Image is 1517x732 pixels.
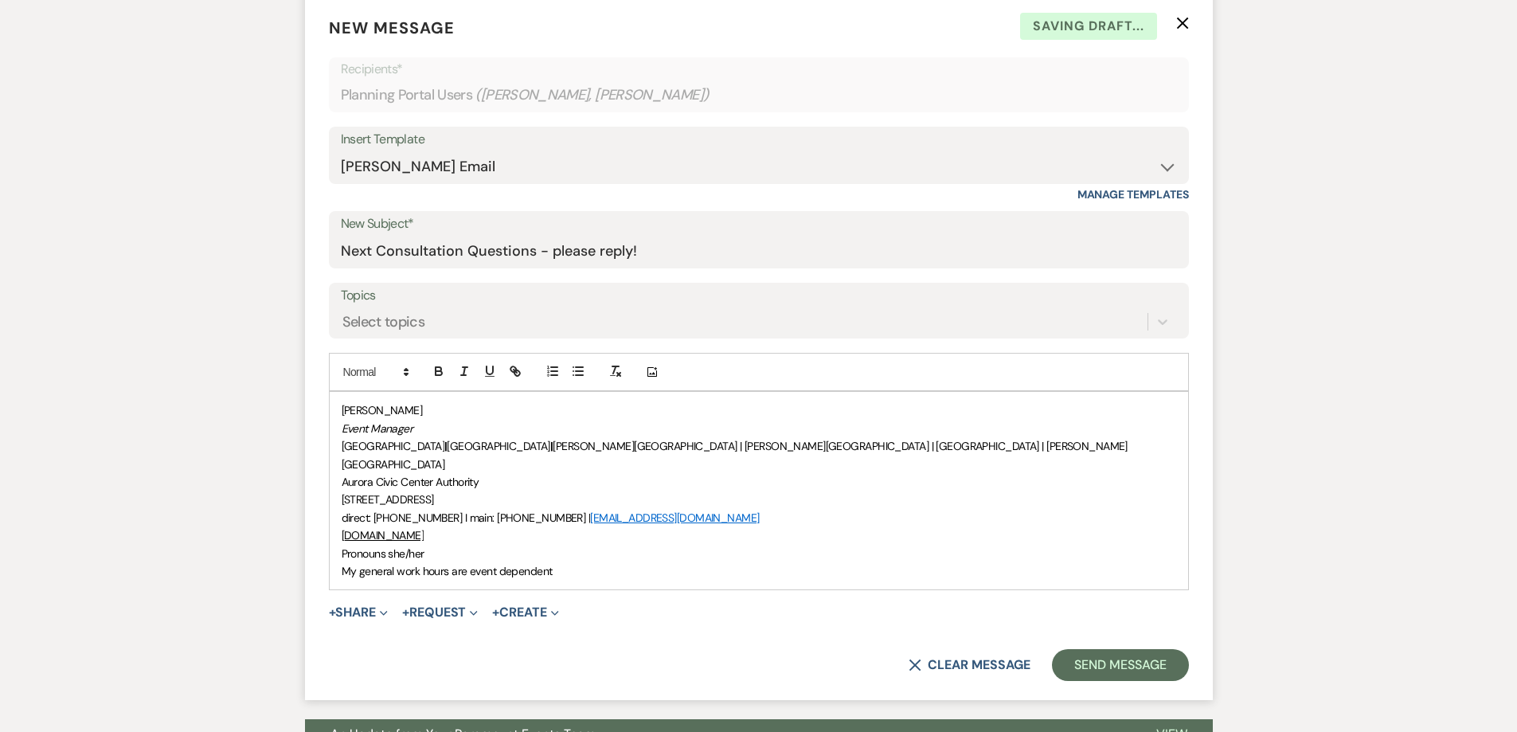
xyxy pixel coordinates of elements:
[342,439,1128,471] span: [PERSON_NAME][GEOGRAPHIC_DATA] | [PERSON_NAME][GEOGRAPHIC_DATA] | [GEOGRAPHIC_DATA] | [PERSON_NAM...
[1052,649,1188,681] button: Send Message
[590,511,759,525] a: [EMAIL_ADDRESS][DOMAIN_NAME]
[342,511,591,525] span: direct: [PHONE_NUMBER] I main: [PHONE_NUMBER] |
[342,311,425,333] div: Select topics
[909,659,1030,671] button: Clear message
[342,403,423,417] span: [PERSON_NAME]
[444,439,447,453] strong: |
[342,421,413,436] em: Event Manager
[447,439,549,453] span: [GEOGRAPHIC_DATA]
[342,492,434,507] span: [STREET_ADDRESS]
[342,546,424,561] span: Pronouns she/her
[492,606,558,619] button: Create
[329,606,336,619] span: +
[402,606,409,619] span: +
[342,475,479,489] span: Aurora Civic Center Authority
[342,439,444,453] span: [GEOGRAPHIC_DATA]
[341,284,1177,307] label: Topics
[329,18,455,38] span: New Message
[1077,187,1189,202] a: Manage Templates
[341,59,1177,80] p: Recipients*
[341,128,1177,151] div: Insert Template
[329,606,389,619] button: Share
[341,80,1177,111] div: Planning Portal Users
[475,84,710,106] span: ( [PERSON_NAME], [PERSON_NAME] )
[341,213,1177,236] label: New Subject*
[1020,13,1157,40] span: Saving draft...
[492,606,499,619] span: +
[342,528,424,542] a: [DOMAIN_NAME]
[550,439,553,453] strong: |
[342,564,553,578] span: My general work hours are event dependent
[402,606,478,619] button: Request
